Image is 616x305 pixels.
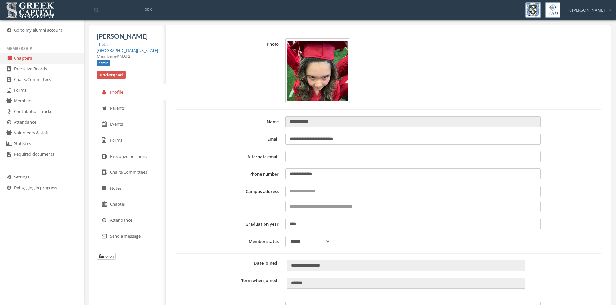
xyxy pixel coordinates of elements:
span: ⌘K [145,6,152,13]
a: Executive positions [97,148,166,165]
label: Graduation year [176,219,282,229]
div: K [PERSON_NAME] [564,2,611,13]
a: Notes [97,180,166,197]
button: morph [97,253,116,260]
label: Phone number [176,168,282,179]
label: Email [176,134,282,145]
label: Date Joined [176,260,282,266]
a: Events [97,116,166,132]
a: Chapter [97,196,166,212]
a: Forms [97,132,166,148]
a: Theta [97,41,108,47]
a: Attendance [97,212,166,229]
a: [GEOGRAPHIC_DATA][US_STATE] [97,47,158,53]
label: Term when joined [176,278,282,284]
span: KMAF2 [117,53,130,59]
label: Campus address [176,186,282,212]
a: Send a message [97,228,166,244]
label: Name [176,116,282,127]
a: Profile [97,84,166,100]
label: Alternate email [176,151,282,162]
span: admin [97,60,110,66]
span: undergrad [97,71,126,79]
span: [PERSON_NAME] [97,32,148,40]
label: Member status [176,236,282,247]
label: Photo [176,38,282,103]
div: Member # [97,53,158,59]
a: Parents [97,100,166,117]
span: K [PERSON_NAME] [568,7,605,13]
a: Chairs/Committees [97,164,166,180]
